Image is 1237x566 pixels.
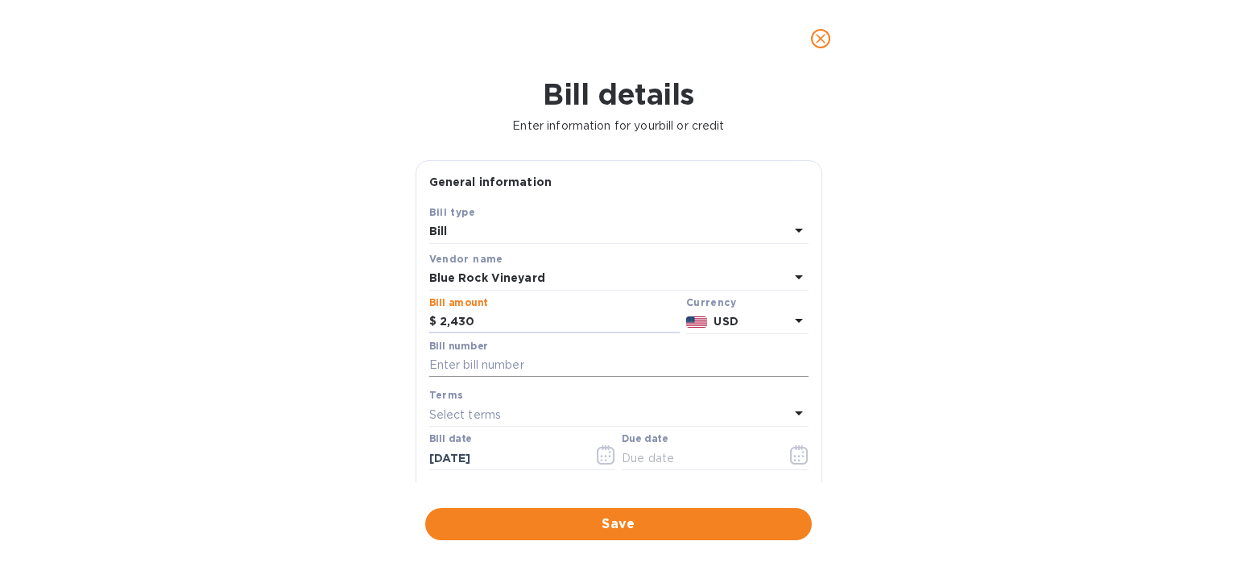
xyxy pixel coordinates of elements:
[429,482,498,494] b: G/L account
[429,407,502,423] p: Select terms
[429,341,487,351] label: Bill number
[429,310,440,334] div: $
[13,118,1224,134] p: Enter information for your bill or credit
[622,435,668,444] label: Due date
[429,298,487,308] label: Bill amount
[429,353,809,378] input: Enter bill number
[429,271,545,284] b: Blue Rock Vineyard
[714,315,738,328] b: USD
[438,514,799,534] span: Save
[429,389,464,401] b: Terms
[429,176,552,188] b: General information
[429,206,476,218] b: Bill type
[686,296,736,308] b: Currency
[429,225,448,238] b: Bill
[686,316,708,328] img: USD
[429,253,503,265] b: Vendor name
[425,508,812,540] button: Save
[429,435,472,444] label: Bill date
[429,446,581,470] input: Select date
[801,19,840,58] button: close
[622,446,774,470] input: Due date
[440,310,680,334] input: $ Enter bill amount
[13,77,1224,111] h1: Bill details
